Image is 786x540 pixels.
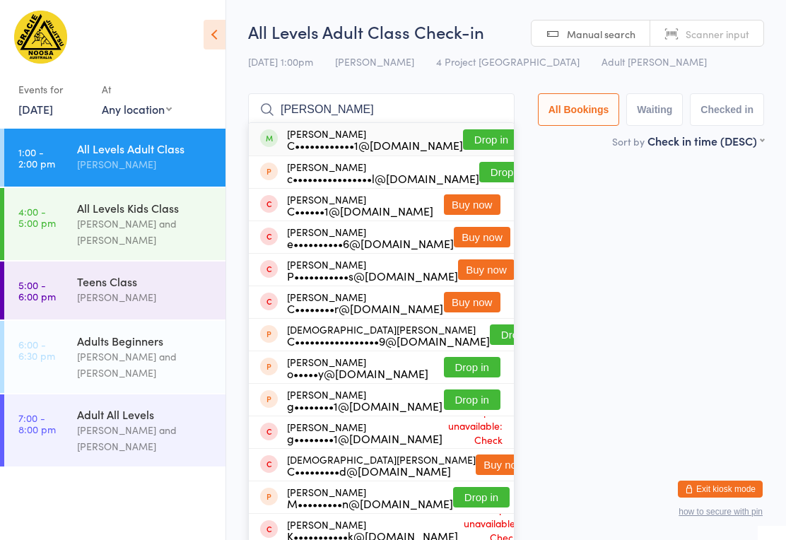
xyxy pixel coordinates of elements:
div: g••••••••1@[DOMAIN_NAME] [287,400,442,411]
div: P•••••••••••s@[DOMAIN_NAME] [287,270,458,281]
button: Buy now [454,227,510,247]
button: Drop in [444,357,500,377]
div: [DEMOGRAPHIC_DATA][PERSON_NAME] [287,324,490,346]
a: 5:00 -6:00 pmTeens Class[PERSON_NAME] [4,262,225,319]
div: [PERSON_NAME] [287,421,442,444]
button: Waiting [626,93,683,126]
div: M•••••••••n@[DOMAIN_NAME] [287,498,453,509]
div: C•••••••••d@[DOMAIN_NAME] [287,465,476,476]
label: Sort by [612,134,645,148]
div: C•••••••••••••••••9@[DOMAIN_NAME] [287,335,490,346]
h2: All Levels Adult Class Check-in [248,20,764,43]
div: [PERSON_NAME] [287,486,453,509]
span: Adult [PERSON_NAME] [602,54,707,69]
div: c••••••••••••••••l@[DOMAIN_NAME] [287,172,479,184]
div: Adult All Levels [77,406,213,422]
button: Drop in [463,129,520,150]
div: [PERSON_NAME] [287,128,463,151]
div: [PERSON_NAME] and [PERSON_NAME] [77,422,213,454]
div: At [102,78,172,101]
button: Drop in [444,389,500,410]
div: All Levels Kids Class [77,200,213,216]
button: Buy now [476,454,532,475]
div: [PERSON_NAME] [287,291,443,314]
button: Buy now [444,292,500,312]
div: [PERSON_NAME] [287,194,433,216]
span: [DATE] 1:00pm [248,54,313,69]
div: [PERSON_NAME] and [PERSON_NAME] [77,348,213,381]
div: [PERSON_NAME] and [PERSON_NAME] [77,216,213,248]
div: Any location [102,101,172,117]
div: Teens Class [77,274,213,289]
div: Adults Beginners [77,333,213,348]
div: [PERSON_NAME] [287,389,442,411]
div: [PERSON_NAME] [287,226,454,249]
span: 4 Project [GEOGRAPHIC_DATA] [436,54,580,69]
button: Buy now [458,259,515,280]
div: Events for [18,78,88,101]
div: [PERSON_NAME] [287,259,458,281]
button: Exit kiosk mode [678,481,763,498]
button: Checked in [690,93,764,126]
a: 4:00 -5:00 pmAll Levels Kids Class[PERSON_NAME] and [PERSON_NAME] [4,188,225,260]
a: 7:00 -8:00 pmAdult All Levels[PERSON_NAME] and [PERSON_NAME] [4,394,225,466]
div: All Levels Adult Class [77,141,213,156]
img: Gracie Humaita Noosa [14,11,67,64]
div: [PERSON_NAME] [77,289,213,305]
span: Manual search [567,27,635,41]
input: Search [248,93,515,126]
div: Check in time (DESC) [647,133,764,148]
button: Buy now [444,194,500,215]
div: g••••••••1@[DOMAIN_NAME] [287,433,442,444]
a: [DATE] [18,101,53,117]
button: how to secure with pin [679,507,763,517]
div: [PERSON_NAME] [77,156,213,172]
time: 6:00 - 6:30 pm [18,339,55,361]
time: 5:00 - 6:00 pm [18,279,56,302]
time: 7:00 - 8:00 pm [18,412,56,435]
button: Drop in [479,162,536,182]
time: 1:00 - 2:00 pm [18,146,55,169]
div: e••••••••••6@[DOMAIN_NAME] [287,237,454,249]
time: 4:00 - 5:00 pm [18,206,56,228]
a: 6:00 -6:30 pmAdults Beginners[PERSON_NAME] and [PERSON_NAME] [4,321,225,393]
div: [PERSON_NAME] [287,161,479,184]
button: Drop in [490,324,546,345]
span: Scanner input [686,27,749,41]
div: [DEMOGRAPHIC_DATA][PERSON_NAME] [287,454,476,476]
div: C••••••••r@[DOMAIN_NAME] [287,303,443,314]
div: C••••••1@[DOMAIN_NAME] [287,205,433,216]
div: C••••••••••••1@[DOMAIN_NAME] [287,139,463,151]
div: [PERSON_NAME] [287,356,428,379]
button: All Bookings [538,93,620,126]
div: o•••••y@[DOMAIN_NAME] [287,368,428,379]
span: [PERSON_NAME] [335,54,414,69]
button: Drop in [453,487,510,507]
a: 1:00 -2:00 pmAll Levels Adult Class[PERSON_NAME] [4,129,225,187]
span: Drop-in unavailable: Check membership [442,401,506,464]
